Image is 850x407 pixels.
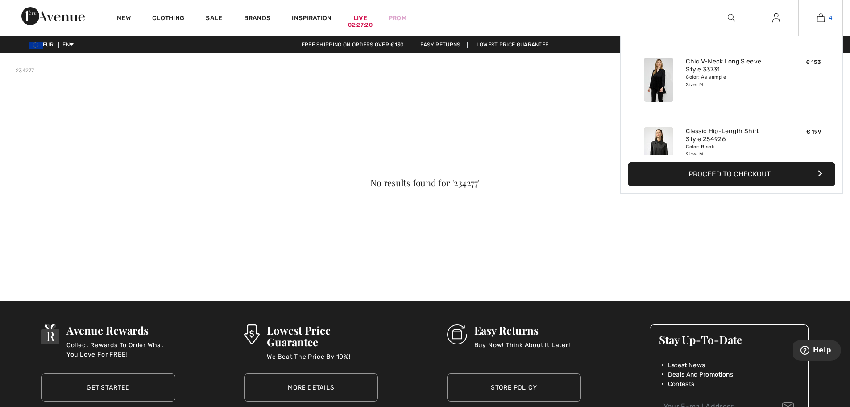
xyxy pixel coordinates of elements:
h3: Avenue Rewards [66,324,175,336]
h3: Lowest Price Guarantee [267,324,378,348]
span: € 153 [806,59,821,65]
img: search the website [728,13,735,23]
button: Proceed to Checkout [628,162,835,186]
span: Contests [668,379,694,389]
h3: Stay Up-To-Date [659,334,799,345]
img: My Info [772,13,780,23]
a: 4 [799,13,842,23]
img: Chic V-Neck Long Sleeve Style 33731 [644,58,673,102]
a: Prom [389,13,406,23]
span: Inspiration [292,14,332,24]
a: Get Started [41,373,175,402]
div: Color: As sample Size: M [686,74,774,88]
img: Euro [29,42,43,49]
p: Collect Rewards To Order What You Love For FREE! [66,340,175,358]
div: No results found for '234277' [57,178,794,187]
div: Color: Black Size: M [686,143,774,158]
img: Lowest Price Guarantee [244,324,259,344]
h3: Easy Returns [474,324,570,336]
img: Classic Hip-Length Shirt Style 254926 [644,127,673,172]
img: Easy Returns [447,324,467,344]
a: New [117,14,131,24]
a: Sign In [765,13,787,24]
img: Avenue Rewards [41,324,59,344]
span: Deals And Promotions [668,370,733,379]
span: 4 [829,14,832,22]
p: We Beat The Price By 10%! [267,352,378,370]
a: More Details [244,373,378,402]
a: 234277 [16,67,34,74]
a: Live02:27:20 [353,13,367,23]
a: Classic Hip-Length Shirt Style 254926 [686,127,774,143]
a: Sale [206,14,222,24]
span: € 199 [806,129,821,135]
img: 1ère Avenue [21,7,85,25]
a: Free shipping on orders over €130 [294,42,411,48]
a: Brands [244,14,271,24]
a: Store Policy [447,373,581,402]
a: Chic V-Neck Long Sleeve Style 33731 [686,58,774,74]
span: EUR [29,42,57,48]
a: Easy Returns [413,42,468,48]
a: Clothing [152,14,184,24]
span: Latest News [668,361,705,370]
a: Lowest Price Guarantee [469,42,556,48]
iframe: Opens a widget where you can find more information [793,340,841,362]
span: EN [62,42,74,48]
p: Buy Now! Think About It Later! [474,340,570,358]
div: 02:27:20 [348,21,373,29]
img: My Bag [817,13,825,23]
